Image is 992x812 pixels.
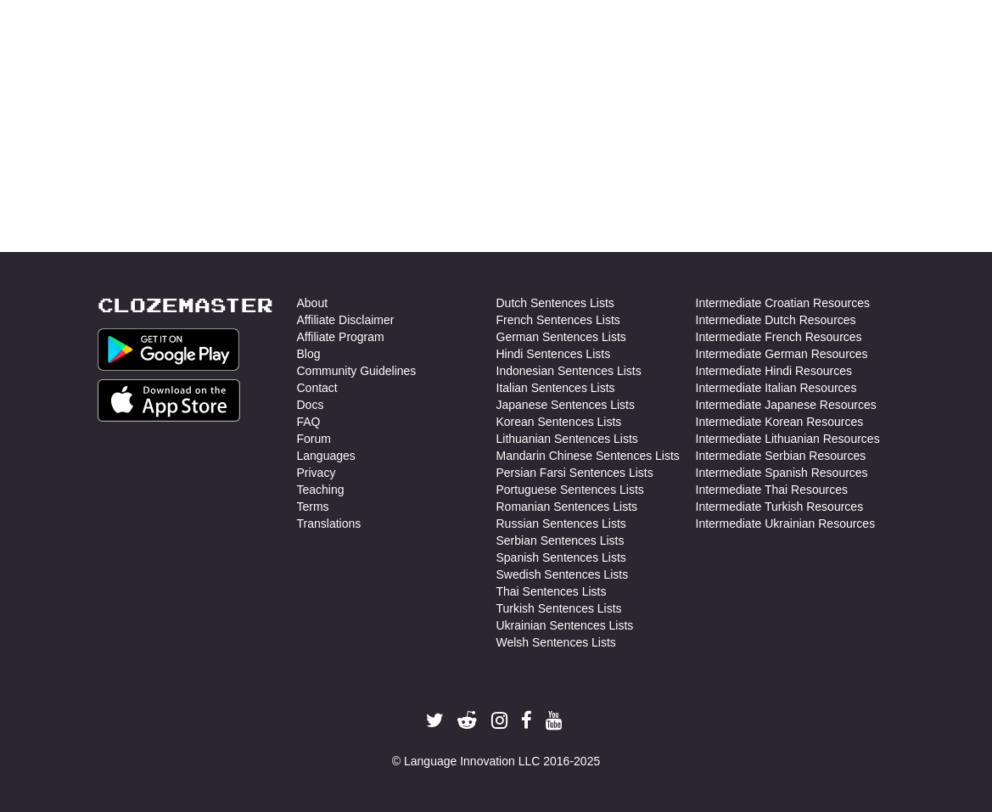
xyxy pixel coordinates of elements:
a: Intermediate Dutch Resources [696,311,856,328]
a: Blog [297,345,321,362]
a: Intermediate Croatian Resources [696,294,870,311]
a: Russian Sentences Lists [496,515,626,532]
a: Persian Farsi Sentences Lists [496,464,653,481]
a: Forum [297,430,331,447]
a: Intermediate Hindi Resources [696,362,852,379]
a: Intermediate Korean Resources [696,413,864,430]
a: Privacy [297,464,336,481]
a: Community Guidelines [297,362,417,379]
a: Italian Sentences Lists [496,379,615,396]
a: Swedish Sentences Lists [496,566,629,583]
a: Intermediate Italian Resources [696,379,857,396]
a: Contact [297,379,338,396]
a: Intermediate German Resources [696,345,868,362]
a: Indonesian Sentences Lists [496,362,642,379]
a: Serbian Sentences Lists [496,532,625,549]
a: Turkish Sentences Lists [496,600,622,617]
a: French Sentences Lists [496,311,620,328]
a: Intermediate Turkish Resources [696,498,864,515]
a: Intermediate Ukrainian Resources [696,515,876,532]
a: Clozemaster [98,294,273,316]
a: Affiliate Disclaimer [297,311,395,328]
a: FAQ [297,413,321,430]
a: Dutch Sentences Lists [496,294,614,311]
a: German Sentences Lists [496,328,626,345]
a: Mandarin Chinese Sentences Lists [496,447,680,464]
a: Translations [297,515,361,532]
a: Languages [297,447,356,464]
a: Docs [297,396,324,413]
a: Intermediate Spanish Resources [696,464,868,481]
a: Ukrainian Sentences Lists [496,617,634,634]
a: Lithuanian Sentences Lists [496,430,638,447]
a: Intermediate Serbian Resources [696,447,866,464]
img: Get it on Google Play [98,328,240,371]
a: Intermediate Lithuanian Resources [696,430,880,447]
a: Terms [297,498,329,515]
a: Japanese Sentences Lists [496,396,635,413]
a: Affiliate Program [297,328,384,345]
a: Intermediate Japanese Resources [696,396,877,413]
a: Korean Sentences Lists [496,413,622,430]
a: Teaching [297,481,345,498]
a: Portuguese Sentences Lists [496,481,644,498]
a: Spanish Sentences Lists [496,549,626,566]
img: Get it on App Store [98,379,241,422]
a: About [297,294,328,311]
div: © Language Innovation LLC 2016-2025 [98,753,895,770]
a: Hindi Sentences Lists [496,345,611,362]
a: Intermediate French Resources [696,328,862,345]
a: Welsh Sentences Lists [496,634,616,651]
a: Intermediate Thai Resources [696,481,849,498]
a: Thai Sentences Lists [496,583,607,600]
a: Romanian Sentences Lists [496,498,638,515]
